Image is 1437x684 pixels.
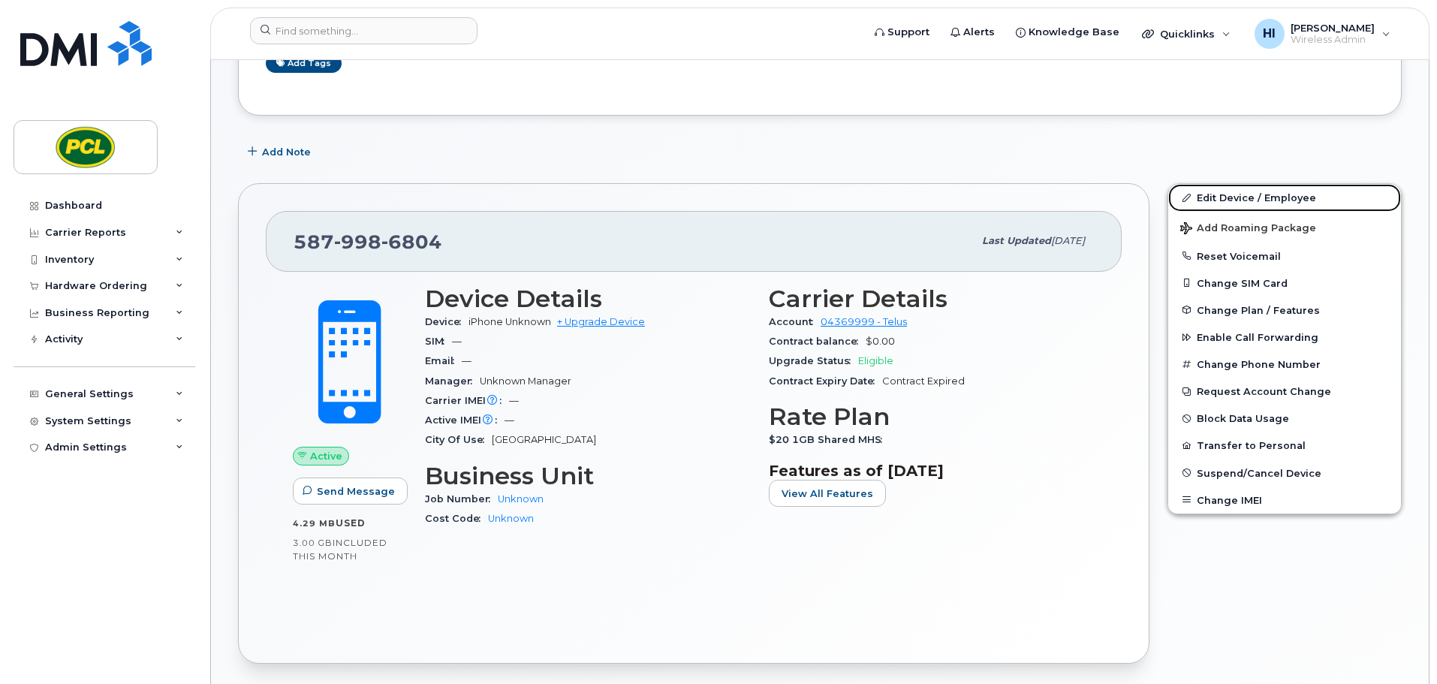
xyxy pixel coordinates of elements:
span: Change Plan / Features [1197,304,1320,315]
span: Cost Code [425,513,488,524]
span: Last updated [982,235,1051,246]
span: Device [425,316,468,327]
span: Add Roaming Package [1180,222,1316,237]
span: Contract balance [769,336,866,347]
button: Add Note [238,138,324,165]
span: used [336,517,366,529]
span: Add Note [262,145,311,159]
span: City Of Use [425,434,492,445]
span: — [509,395,519,406]
a: Unknown [488,513,534,524]
span: Send Message [317,484,395,499]
span: iPhone Unknown [468,316,551,327]
span: 6804 [381,231,442,253]
h3: Business Unit [425,463,751,490]
span: — [462,355,471,366]
div: Quicklinks [1131,19,1241,49]
button: Change Phone Number [1168,351,1401,378]
a: Knowledge Base [1005,17,1130,47]
span: Carrier IMEI [425,395,509,406]
span: SIM [425,336,452,347]
span: — [505,414,514,426]
span: [PERSON_NAME] [1291,22,1375,34]
a: Add tags [266,54,342,73]
span: Support [887,25,929,40]
span: Wireless Admin [1291,34,1375,46]
a: Support [864,17,940,47]
button: Change Plan / Features [1168,297,1401,324]
span: Alerts [963,25,995,40]
span: [GEOGRAPHIC_DATA] [492,434,596,445]
button: View All Features [769,480,886,507]
span: 998 [334,231,381,253]
span: [DATE] [1051,235,1085,246]
span: Knowledge Base [1029,25,1119,40]
h3: Features as of [DATE] [769,462,1095,480]
a: 04369999 - Telus [821,316,907,327]
span: 587 [294,231,442,253]
a: Alerts [940,17,1005,47]
span: 4.29 MB [293,518,336,529]
span: Suspend/Cancel Device [1197,467,1321,478]
input: Find something... [250,17,477,44]
span: Unknown Manager [480,375,571,387]
h3: Device Details [425,285,751,312]
button: Add Roaming Package [1168,212,1401,243]
span: included this month [293,537,387,562]
button: Send Message [293,478,408,505]
button: Reset Voicemail [1168,243,1401,270]
button: Block Data Usage [1168,405,1401,432]
span: $0.00 [866,336,895,347]
span: Active [310,449,342,463]
a: Unknown [498,493,544,505]
span: Quicklinks [1160,28,1215,40]
span: 3.00 GB [293,538,333,548]
button: Suspend/Cancel Device [1168,460,1401,487]
button: Enable Call Forwarding [1168,324,1401,351]
button: Request Account Change [1168,378,1401,405]
h3: Carrier Details [769,285,1095,312]
h3: Rate Plan [769,403,1095,430]
span: HI [1263,25,1276,43]
button: Change SIM Card [1168,270,1401,297]
a: + Upgrade Device [557,316,645,327]
span: Email [425,355,462,366]
span: Account [769,316,821,327]
button: Transfer to Personal [1168,432,1401,459]
a: Edit Device / Employee [1168,184,1401,211]
span: Job Number [425,493,498,505]
span: $20 1GB Shared MHS [769,434,890,445]
span: Contract Expired [882,375,965,387]
button: Change IMEI [1168,487,1401,514]
span: View All Features [782,487,873,501]
span: Eligible [858,355,893,366]
span: — [452,336,462,347]
div: Heather Innes [1244,19,1401,49]
span: Contract Expiry Date [769,375,882,387]
span: Upgrade Status [769,355,858,366]
span: Manager [425,375,480,387]
span: Enable Call Forwarding [1197,332,1318,343]
span: Active IMEI [425,414,505,426]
